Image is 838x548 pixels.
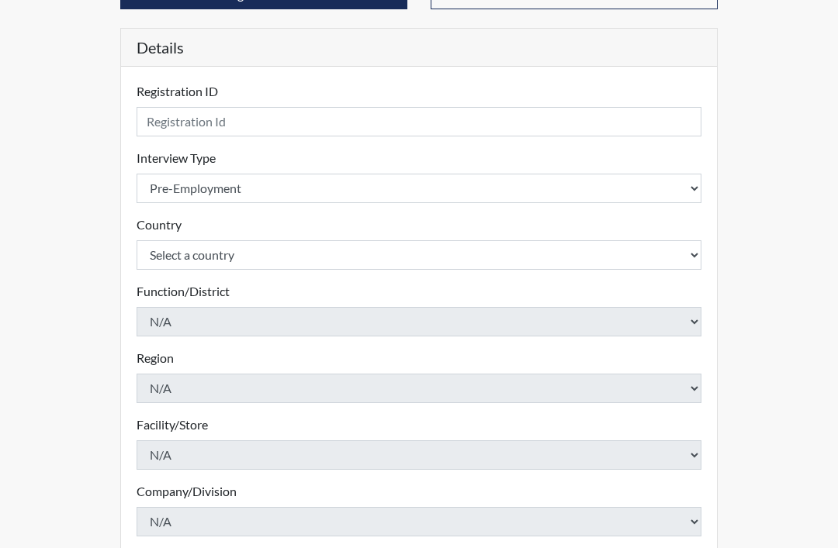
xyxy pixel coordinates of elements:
label: Company/Division [137,482,237,501]
label: Function/District [137,282,230,301]
label: Country [137,215,182,234]
label: Interview Type [137,149,216,167]
input: Insert a Registration ID, which needs to be a unique alphanumeric value for each interviewee [137,107,701,136]
label: Region [137,349,174,367]
h5: Details [121,29,717,67]
label: Facility/Store [137,415,208,434]
label: Registration ID [137,82,218,101]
